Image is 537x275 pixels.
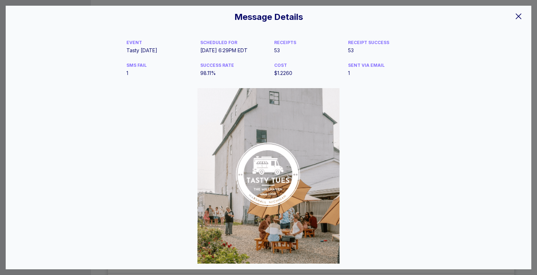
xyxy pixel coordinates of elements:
[126,63,189,68] div: SMS FAIL
[200,63,263,68] div: SUCCESS RATE
[200,70,263,77] div: 98.11%
[274,63,337,68] div: COST
[197,88,340,273] img: Image
[348,40,411,45] div: RECEIPT SUCCESS
[126,70,189,77] div: 1
[126,40,189,45] div: EVENT
[348,63,411,68] div: SENT VIA EMAIL
[274,70,337,77] div: $1.2260
[274,40,337,45] div: RECEIPTS
[200,40,263,45] div: SCHEDULED FOR
[274,47,337,54] div: 53
[234,11,303,23] div: Message Details
[348,47,411,54] div: 53
[200,47,263,54] div: [DATE] 6:29PM EDT
[126,47,189,54] div: Tasty [DATE]
[348,70,411,77] div: 1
